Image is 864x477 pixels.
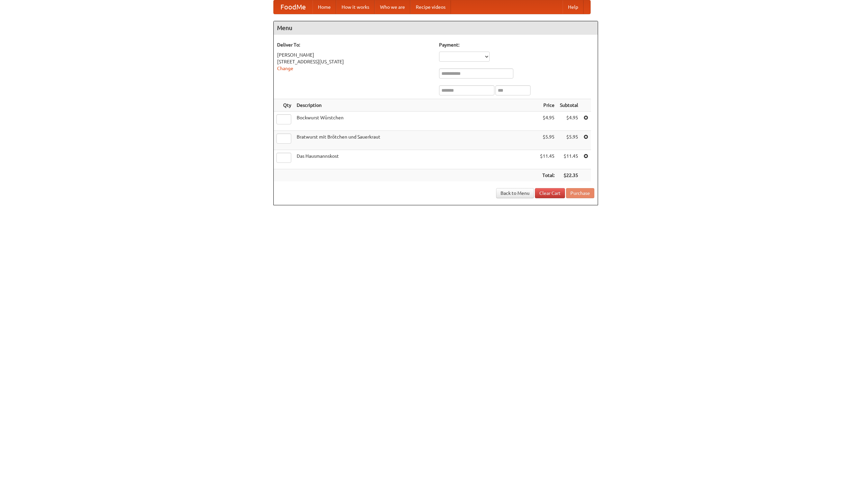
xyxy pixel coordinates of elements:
[557,150,581,169] td: $11.45
[313,0,336,14] a: Home
[277,52,432,58] div: [PERSON_NAME]
[496,188,534,198] a: Back to Menu
[277,41,432,48] h5: Deliver To:
[537,169,557,182] th: Total:
[439,41,594,48] h5: Payment:
[537,131,557,150] td: $5.95
[535,188,565,198] a: Clear Cart
[557,99,581,112] th: Subtotal
[277,58,432,65] div: [STREET_ADDRESS][US_STATE]
[410,0,451,14] a: Recipe videos
[537,99,557,112] th: Price
[557,169,581,182] th: $22.35
[563,0,584,14] a: Help
[277,66,293,71] a: Change
[557,131,581,150] td: $5.95
[294,112,537,131] td: Bockwurst Würstchen
[294,131,537,150] td: Bratwurst mit Brötchen und Sauerkraut
[294,150,537,169] td: Das Hausmannskost
[274,21,598,35] h4: Menu
[375,0,410,14] a: Who we are
[274,0,313,14] a: FoodMe
[274,99,294,112] th: Qty
[537,112,557,131] td: $4.95
[336,0,375,14] a: How it works
[557,112,581,131] td: $4.95
[537,150,557,169] td: $11.45
[566,188,594,198] button: Purchase
[294,99,537,112] th: Description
